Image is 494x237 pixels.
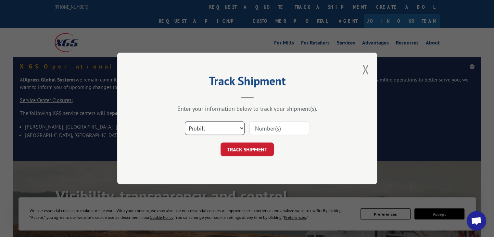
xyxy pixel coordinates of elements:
[150,76,345,89] h2: Track Shipment
[362,61,369,78] button: Close modal
[467,211,486,231] a: Open chat
[221,143,274,156] button: TRACK SHIPMENT
[249,122,309,135] input: Number(s)
[150,105,345,113] div: Enter your information below to track your shipment(s).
